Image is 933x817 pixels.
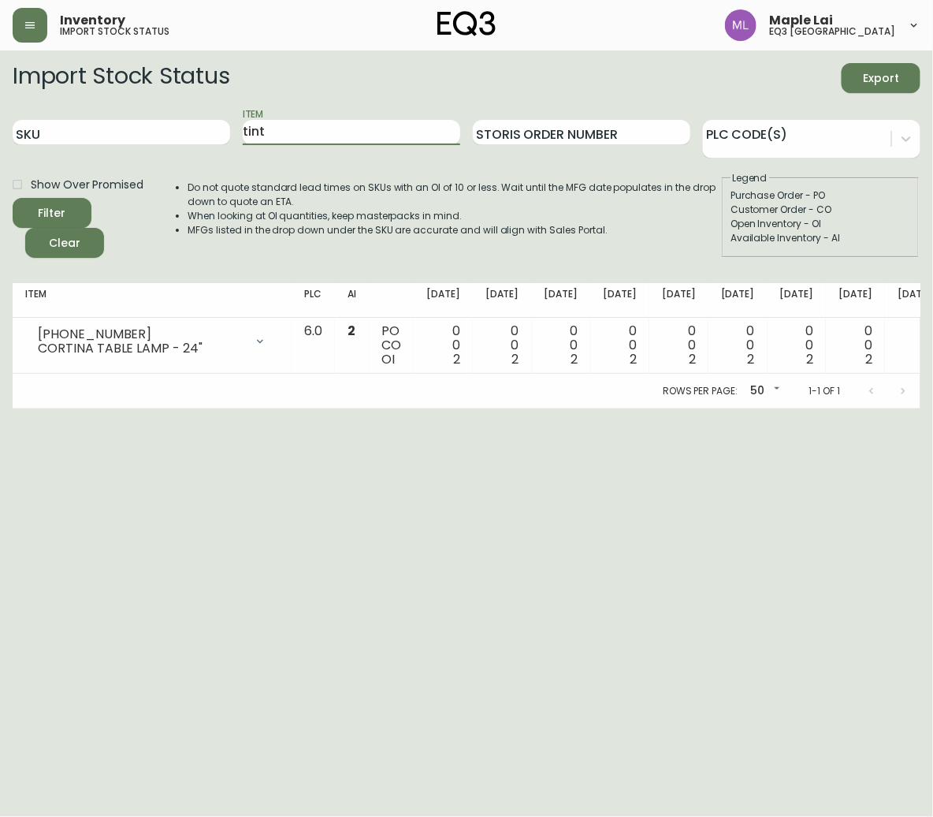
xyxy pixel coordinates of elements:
div: Customer Order - CO [730,203,910,217]
div: [PHONE_NUMBER]CORTINA TABLE LAMP - 24" [25,324,279,359]
th: [DATE] [649,283,708,318]
p: Rows per page: [663,384,738,398]
div: 0 0 [780,324,814,367]
th: [DATE] [708,283,768,318]
th: PLC [292,283,335,318]
th: [DATE] [768,283,827,318]
button: Filter [13,198,91,228]
span: 2 [453,350,460,368]
div: 0 0 [545,324,578,367]
td: 6.0 [292,318,335,374]
div: 0 0 [603,324,637,367]
h5: import stock status [60,27,169,36]
span: 2 [689,350,696,368]
div: 0 0 [485,324,519,367]
span: 2 [348,322,355,340]
th: [DATE] [590,283,649,318]
span: 2 [865,350,872,368]
li: Do not quote standard lead times on SKUs with an OI of 10 or less. Wait until the MFG date popula... [188,181,720,209]
li: MFGs listed in the drop down under the SKU are accurate and will align with Sales Portal. [188,223,720,237]
div: 0 0 [426,324,460,367]
div: 0 0 [838,324,872,367]
th: [DATE] [532,283,591,318]
div: Open Inventory - OI [730,217,910,231]
button: Clear [25,228,104,258]
span: OI [381,350,395,368]
div: 50 [744,379,783,405]
div: [PHONE_NUMBER] [38,327,244,341]
span: Maple Lai [769,14,833,27]
div: PO CO [381,324,401,367]
span: Inventory [60,14,125,27]
th: [DATE] [473,283,532,318]
th: AI [335,283,369,318]
p: 1-1 of 1 [808,384,840,398]
h2: Import Stock Status [13,63,229,93]
span: Clear [38,233,91,253]
h5: eq3 [GEOGRAPHIC_DATA] [769,27,895,36]
div: 0 0 [898,324,931,367]
th: [DATE] [414,283,473,318]
img: 61e28cffcf8cc9f4e300d877dd684943 [725,9,756,41]
img: logo [437,11,496,36]
button: Export [842,63,920,93]
span: 2 [571,350,578,368]
div: Purchase Order - PO [730,188,910,203]
div: CORTINA TABLE LAMP - 24" [38,341,244,356]
th: [DATE] [826,283,885,318]
span: 2 [748,350,755,368]
span: Export [854,69,908,88]
div: 0 0 [662,324,696,367]
span: 2 [630,350,637,368]
div: Available Inventory - AI [730,231,910,245]
th: Item [13,283,292,318]
div: 0 0 [721,324,755,367]
span: 2 [512,350,519,368]
legend: Legend [730,171,769,185]
li: When looking at OI quantities, keep masterpacks in mind. [188,209,720,223]
span: Show Over Promised [31,177,143,193]
span: 2 [806,350,813,368]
